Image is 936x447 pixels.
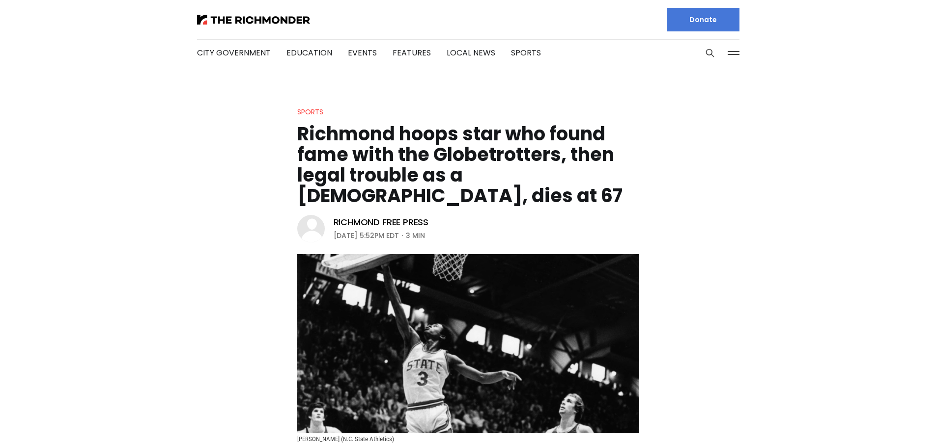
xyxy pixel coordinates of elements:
a: Donate [667,8,739,31]
a: Local News [447,47,495,58]
img: Richmond hoops star who found fame with the Globetrotters, then legal trouble as a pastor, dies a... [297,254,639,433]
a: City Government [197,47,271,58]
iframe: portal-trigger [853,399,936,447]
a: Richmond Free Press [334,216,429,228]
span: 3 min [406,230,425,241]
a: Education [286,47,332,58]
img: The Richmonder [197,15,310,25]
h1: Richmond hoops star who found fame with the Globetrotters, then legal trouble as a [DEMOGRAPHIC_D... [297,124,639,206]
a: Events [348,47,377,58]
span: [PERSON_NAME] (N.C. State Athletics) [297,435,394,443]
time: [DATE] 5:52PM EDT [334,230,399,241]
a: Features [393,47,431,58]
a: Sports [297,107,323,117]
a: Sports [511,47,541,58]
button: Search this site [703,46,717,60]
